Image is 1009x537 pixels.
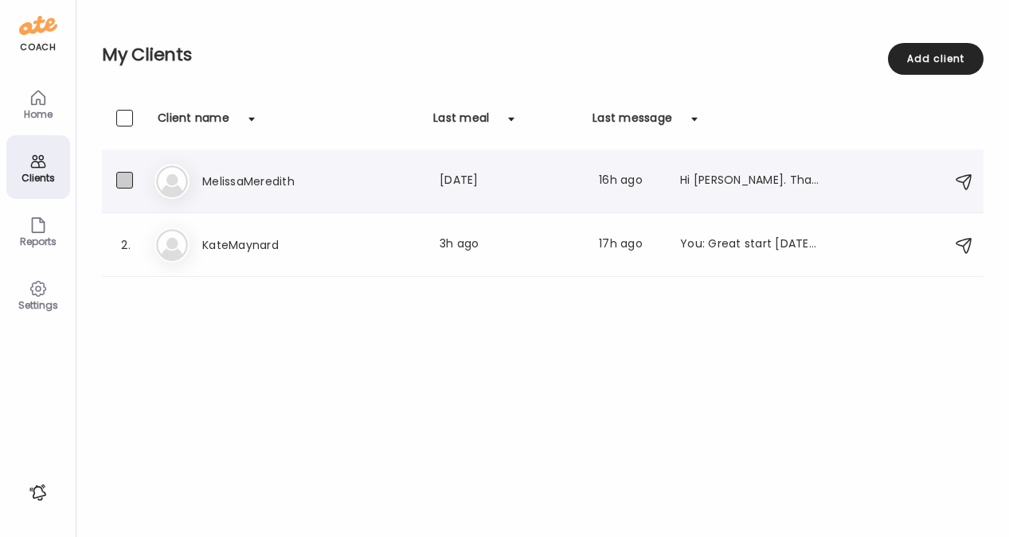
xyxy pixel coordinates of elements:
[599,172,661,191] div: 16h ago
[680,172,820,191] div: Hi [PERSON_NAME]. Thank you so much for everything-for all of your knowledge, encouragement & sup...
[20,41,56,54] div: coach
[680,235,820,255] div: You: Great start [DATE]! How'd the rest go?
[592,110,672,135] div: Last message
[202,235,342,255] h3: KateMaynard
[888,43,984,75] div: Add client
[440,235,580,255] div: 3h ago
[158,110,229,135] div: Client name
[10,109,67,119] div: Home
[10,300,67,310] div: Settings
[599,235,661,255] div: 17h ago
[102,43,984,67] h2: My Clients
[10,173,67,183] div: Clients
[116,235,135,255] div: 2.
[433,110,489,135] div: Last meal
[10,236,67,247] div: Reports
[202,172,342,191] h3: MelissaMeredith
[440,172,580,191] div: [DATE]
[19,13,57,38] img: ate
